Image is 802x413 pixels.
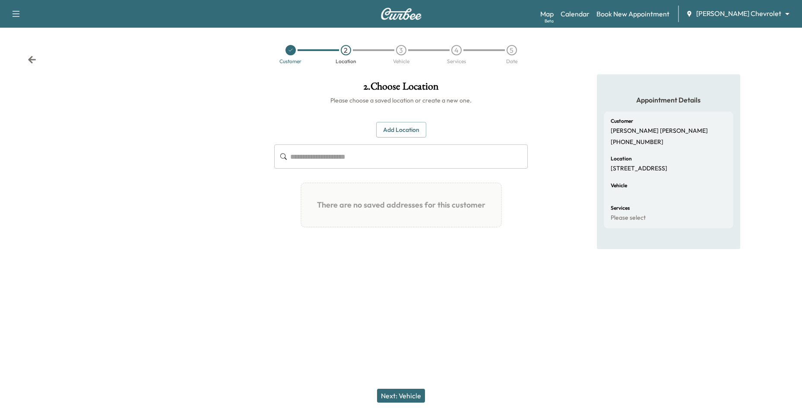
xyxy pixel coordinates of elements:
[604,95,733,105] h5: Appointment Details
[696,9,781,19] span: [PERSON_NAME] Chevrolet
[336,59,356,64] div: Location
[341,45,351,55] div: 2
[380,8,422,20] img: Curbee Logo
[611,183,627,188] h6: Vehicle
[447,59,466,64] div: Services
[451,45,462,55] div: 4
[611,156,632,161] h6: Location
[611,214,646,222] p: Please select
[611,205,630,211] h6: Services
[28,55,36,64] div: Back
[540,9,554,19] a: MapBeta
[611,118,633,124] h6: Customer
[308,190,494,220] h1: There are no saved addresses for this customer
[507,45,517,55] div: 5
[506,59,517,64] div: Date
[274,96,528,105] h6: Please choose a saved location or create a new one.
[611,127,708,135] p: [PERSON_NAME] [PERSON_NAME]
[596,9,669,19] a: Book New Appointment
[561,9,590,19] a: Calendar
[274,81,528,96] h1: 2 . Choose Location
[611,165,667,173] p: [STREET_ADDRESS]
[279,59,301,64] div: Customer
[545,18,554,24] div: Beta
[376,122,426,138] button: Add Location
[611,138,663,146] p: [PHONE_NUMBER]
[396,45,406,55] div: 3
[393,59,409,64] div: Vehicle
[377,389,425,403] button: Next: Vehicle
